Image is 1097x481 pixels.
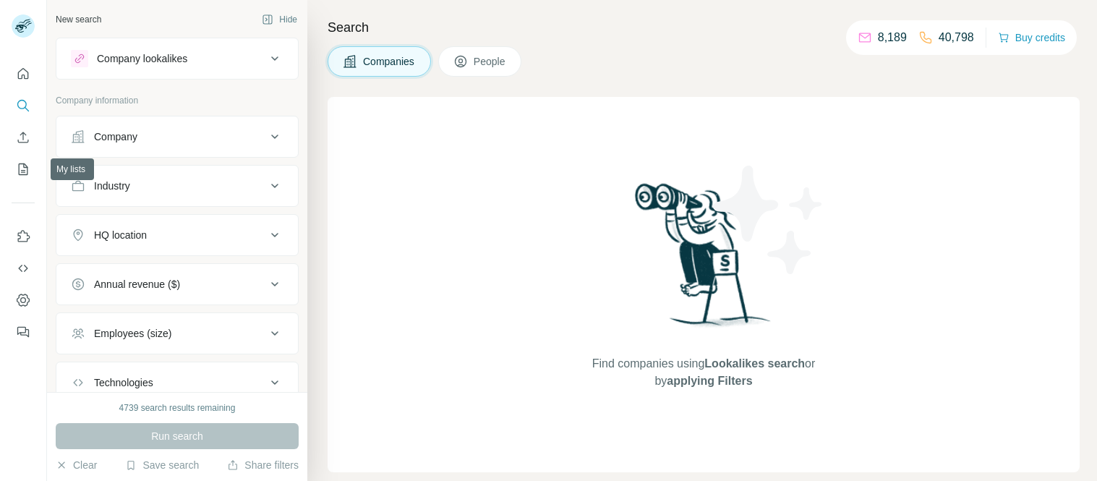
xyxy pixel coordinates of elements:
button: Technologies [56,365,298,400]
button: Annual revenue ($) [56,267,298,302]
p: Company information [56,94,299,107]
p: 8,189 [878,29,907,46]
button: HQ location [56,218,298,252]
h4: Search [328,17,1080,38]
button: Save search [125,458,199,472]
div: Company lookalikes [97,51,187,66]
button: Industry [56,169,298,203]
button: Buy credits [998,27,1065,48]
span: Find companies using or by [588,355,819,390]
button: Dashboard [12,287,35,313]
button: Hide [252,9,307,30]
img: Surfe Illustration - Stars [704,155,834,285]
button: Employees (size) [56,316,298,351]
button: Search [12,93,35,119]
button: Quick start [12,61,35,87]
div: Employees (size) [94,326,171,341]
div: Industry [94,179,130,193]
span: applying Filters [667,375,752,387]
span: People [474,54,507,69]
img: Surfe Illustration - Woman searching with binoculars [628,179,779,341]
div: Technologies [94,375,153,390]
button: Feedback [12,319,35,345]
div: HQ location [94,228,147,242]
button: Company [56,119,298,154]
button: Clear [56,458,97,472]
button: Share filters [227,458,299,472]
div: 4739 search results remaining [119,401,236,414]
button: My lists [12,156,35,182]
button: Enrich CSV [12,124,35,150]
button: Company lookalikes [56,41,298,76]
button: Use Surfe on LinkedIn [12,224,35,250]
span: Lookalikes search [704,357,805,370]
button: Use Surfe API [12,255,35,281]
p: 40,798 [939,29,974,46]
div: Company [94,129,137,144]
span: Companies [363,54,416,69]
div: Annual revenue ($) [94,277,180,291]
div: New search [56,13,101,26]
